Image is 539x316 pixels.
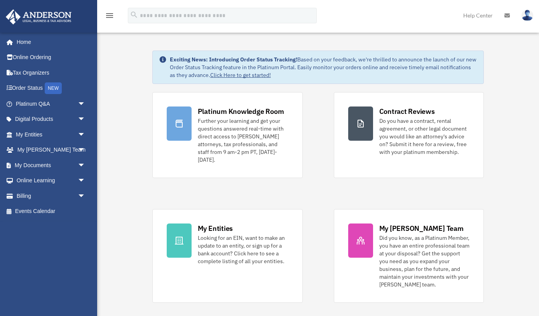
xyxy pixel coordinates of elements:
[5,65,97,80] a: Tax Organizers
[5,96,97,112] a: Platinum Q&Aarrow_drop_down
[45,82,62,94] div: NEW
[170,56,297,63] strong: Exciting News: Introducing Order Status Tracking!
[78,173,93,189] span: arrow_drop_down
[5,50,97,65] a: Online Ordering
[334,209,484,303] a: My [PERSON_NAME] Team Did you know, as a Platinum Member, you have an entire professional team at...
[130,10,138,19] i: search
[522,10,533,21] img: User Pic
[5,34,93,50] a: Home
[78,157,93,173] span: arrow_drop_down
[5,142,97,158] a: My [PERSON_NAME] Teamarrow_drop_down
[78,96,93,112] span: arrow_drop_down
[198,223,233,233] div: My Entities
[78,127,93,143] span: arrow_drop_down
[105,11,114,20] i: menu
[5,173,97,189] a: Online Learningarrow_drop_down
[5,112,97,127] a: Digital Productsarrow_drop_down
[334,92,484,178] a: Contract Reviews Do you have a contract, rental agreement, or other legal document you would like...
[379,234,470,288] div: Did you know, as a Platinum Member, you have an entire professional team at your disposal? Get th...
[379,106,435,116] div: Contract Reviews
[5,188,97,204] a: Billingarrow_drop_down
[78,188,93,204] span: arrow_drop_down
[78,142,93,158] span: arrow_drop_down
[5,157,97,173] a: My Documentsarrow_drop_down
[198,234,288,265] div: Looking for an EIN, want to make an update to an entity, or sign up for a bank account? Click her...
[3,9,74,24] img: Anderson Advisors Platinum Portal
[5,127,97,142] a: My Entitiesarrow_drop_down
[105,14,114,20] a: menu
[152,209,303,303] a: My Entities Looking for an EIN, want to make an update to an entity, or sign up for a bank accoun...
[152,92,303,178] a: Platinum Knowledge Room Further your learning and get your questions answered real-time with dire...
[210,72,271,79] a: Click Here to get started!
[5,80,97,96] a: Order StatusNEW
[379,117,470,156] div: Do you have a contract, rental agreement, or other legal document you would like an attorney's ad...
[198,106,284,116] div: Platinum Knowledge Room
[78,112,93,127] span: arrow_drop_down
[5,204,97,219] a: Events Calendar
[379,223,464,233] div: My [PERSON_NAME] Team
[198,117,288,164] div: Further your learning and get your questions answered real-time with direct access to [PERSON_NAM...
[170,56,478,79] div: Based on your feedback, we're thrilled to announce the launch of our new Order Status Tracking fe...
